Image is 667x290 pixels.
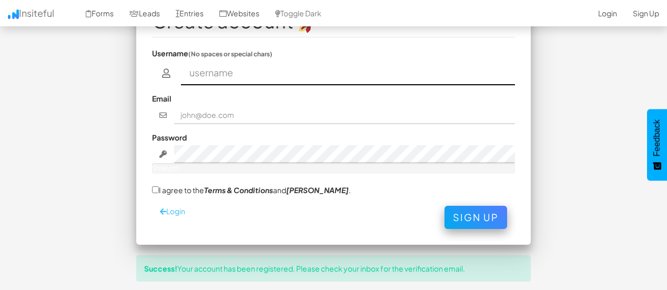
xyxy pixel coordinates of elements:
small: (No spaces or special chars) [188,50,272,58]
strong: Success! [144,264,177,273]
h1: Create account 🚀 [152,11,515,32]
button: Feedback - Show survey [647,109,667,181]
button: Sign Up [444,206,507,229]
a: Login [160,206,185,216]
span: Feedback [652,119,662,156]
a: [PERSON_NAME] [286,185,349,195]
div: Your account has been registered. Please check your inbox for the verification email. [136,255,531,282]
input: john@doe.com [174,106,516,124]
input: I agree to theTerms & Conditionsand[PERSON_NAME]. [152,186,159,193]
img: icon.png [8,9,19,19]
input: username [181,61,516,85]
label: Email [152,93,171,104]
label: Username [152,48,272,58]
label: Password [152,132,187,143]
label: I agree to the and . [152,184,351,195]
a: Terms & Conditions [204,185,273,195]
